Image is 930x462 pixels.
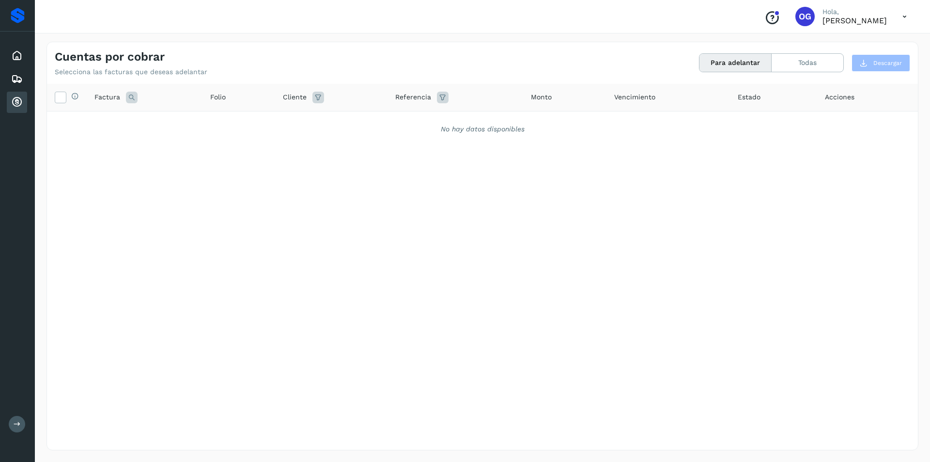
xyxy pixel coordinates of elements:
p: Hola, [822,8,887,16]
span: Acciones [825,92,854,102]
div: No hay datos disponibles [60,124,905,134]
span: Folio [210,92,226,102]
div: Inicio [7,45,27,66]
button: Todas [772,54,843,72]
span: Factura [94,92,120,102]
span: Cliente [283,92,307,102]
span: Monto [531,92,552,102]
span: Descargar [873,59,902,67]
p: OSCAR GUZMAN LOPEZ [822,16,887,25]
button: Descargar [852,54,910,72]
div: Cuentas por cobrar [7,92,27,113]
div: Embarques [7,68,27,90]
span: Referencia [395,92,431,102]
span: Vencimiento [614,92,655,102]
span: Estado [738,92,760,102]
h4: Cuentas por cobrar [55,50,165,64]
button: Para adelantar [699,54,772,72]
p: Selecciona las facturas que deseas adelantar [55,68,207,76]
